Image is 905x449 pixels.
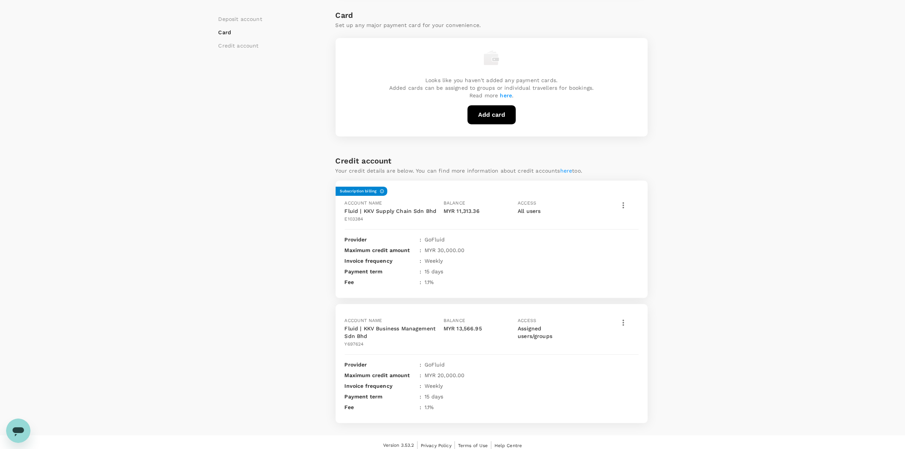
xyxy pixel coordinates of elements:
[420,371,422,379] span: :
[420,257,422,265] span: :
[6,419,30,443] iframe: Button to launch messaging window
[219,15,262,23] li: Deposit account
[444,325,515,332] p: MYR 13,566.95
[444,207,515,215] p: MYR 11,313.36
[420,393,422,400] span: :
[444,200,465,206] span: Balance
[345,393,417,400] p: Payment term
[420,268,422,275] span: :
[219,42,262,49] li: Credit account
[420,403,422,411] span: :
[500,92,512,98] a: here
[425,382,443,390] p: Weekly
[425,268,444,275] p: 15 days
[389,76,594,99] p: Looks like you haven't added any payment cards. Added cards can be assigned to groups or individu...
[425,246,465,254] p: MYR 30,000.00
[560,168,572,174] a: here
[345,257,417,265] p: Invoice frequency
[345,325,441,340] p: Fluid | KKV Business Management Sdn Bhd
[340,188,377,194] h6: Subscription billing
[425,371,465,379] p: MYR 20,000.00
[425,278,434,286] p: 1.1 %
[420,361,422,368] span: :
[219,29,262,36] li: Card
[425,361,445,368] p: GoFluid
[495,443,522,448] span: Help Centre
[425,393,444,400] p: 15 days
[420,278,422,286] span: :
[518,208,540,214] span: All users
[336,167,583,175] p: Your credit details are below. You can find more information about credit accounts too.
[484,50,499,65] img: empty
[345,278,417,286] p: Fee
[345,371,417,379] p: Maximum credit amount
[345,268,417,275] p: Payment term
[518,325,552,339] span: Assigned users/groups
[420,382,422,390] span: :
[345,361,417,368] p: Provider
[345,318,382,323] span: Account name
[345,382,417,390] p: Invoice frequency
[345,403,417,411] p: Fee
[421,443,452,448] span: Privacy Policy
[420,236,422,243] span: :
[518,200,536,206] span: Access
[425,403,434,411] p: 1.1 %
[468,105,516,124] button: Add card
[345,207,441,215] p: Fluid | KKV Supply Chain Sdn Bhd
[345,216,363,222] span: E103384
[458,443,488,448] span: Terms of Use
[345,200,382,206] span: Account name
[425,236,445,243] p: GoFluid
[518,318,536,323] span: Access
[336,21,648,29] p: Set up any major payment card for your convenience.
[345,246,417,254] p: Maximum credit amount
[336,155,392,167] h6: Credit account
[444,318,465,323] span: Balance
[345,236,417,243] p: Provider
[420,246,422,254] span: :
[425,257,443,265] p: Weekly
[336,9,648,21] h6: Card
[345,341,364,347] span: Y697624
